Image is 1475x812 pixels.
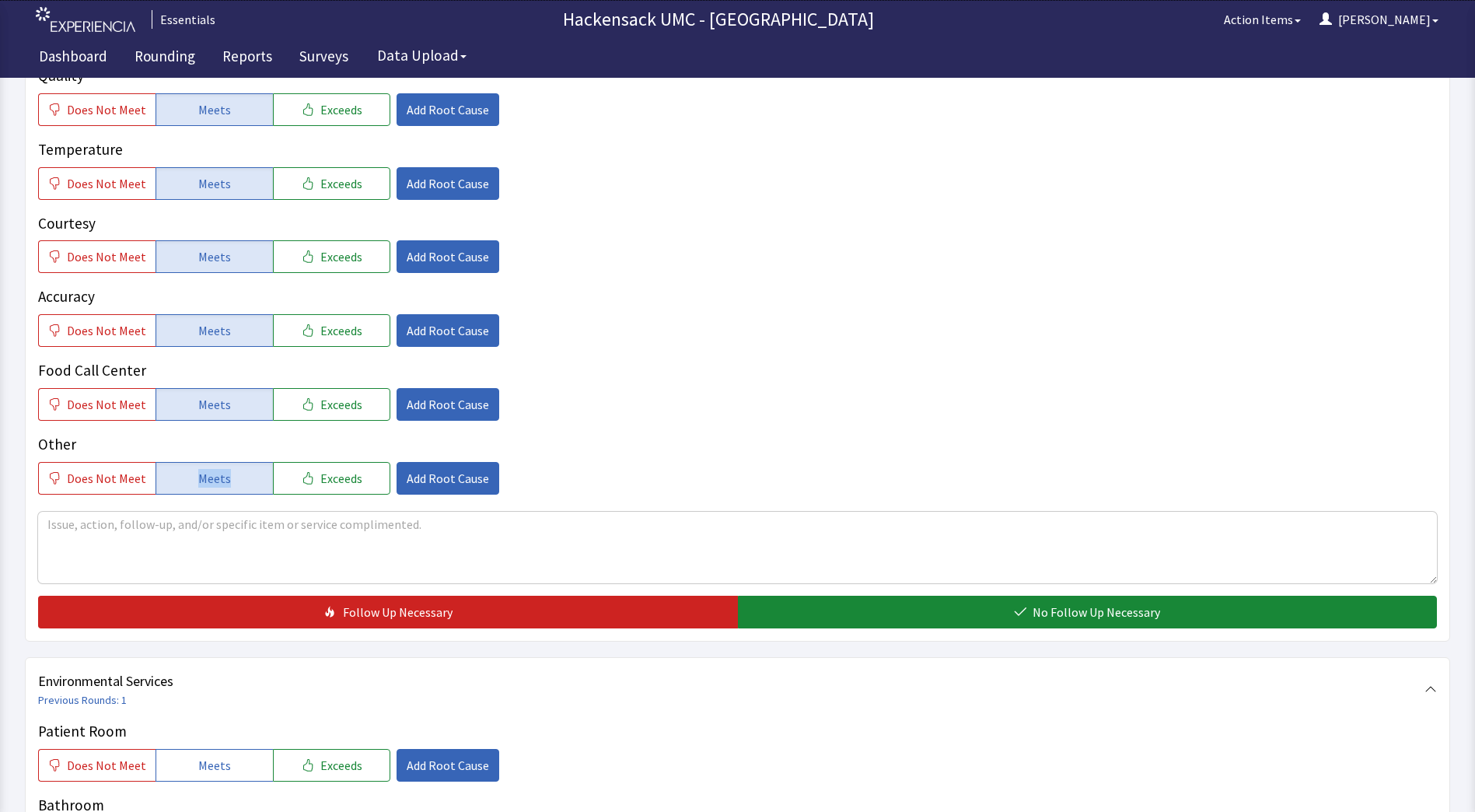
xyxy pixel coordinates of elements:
span: Meets [198,100,231,119]
p: Other [38,433,1437,456]
span: Meets [198,395,231,414]
span: Add Root Cause [407,321,489,340]
button: Add Root Cause [397,462,499,495]
a: Previous Rounds: 1 [38,693,127,707]
p: Food Call Center [38,359,1437,382]
span: Does Not Meet [67,247,146,266]
button: Meets [156,388,273,421]
button: Add Root Cause [397,388,499,421]
p: Courtesy [38,212,1437,235]
span: Add Root Cause [407,247,489,266]
p: Temperature [38,138,1437,161]
span: Exceeds [320,247,362,266]
span: Exceeds [320,469,362,488]
span: Follow Up Necessary [343,603,453,621]
button: Meets [156,462,273,495]
span: Exceeds [320,321,362,340]
span: Meets [198,247,231,266]
button: Does Not Meet [38,167,156,200]
button: Data Upload [368,41,476,70]
button: Add Root Cause [397,314,499,347]
span: Add Root Cause [407,174,489,193]
a: Reports [211,39,284,78]
span: Environmental Services [38,670,1424,692]
a: Rounding [123,39,207,78]
button: Add Root Cause [397,167,499,200]
span: Meets [198,469,231,488]
span: Meets [198,321,231,340]
button: Meets [156,240,273,273]
img: experiencia_logo.png [36,7,135,33]
p: Hackensack UMC - [GEOGRAPHIC_DATA] [222,7,1215,32]
button: Does Not Meet [38,388,156,421]
button: Meets [156,93,273,126]
button: Exceeds [273,240,390,273]
button: Does Not Meet [38,240,156,273]
button: Does Not Meet [38,314,156,347]
a: Dashboard [27,39,119,78]
button: Add Root Cause [397,749,499,782]
div: Essentials [152,10,215,29]
button: Exceeds [273,388,390,421]
button: Does Not Meet [38,749,156,782]
button: Meets [156,314,273,347]
span: Does Not Meet [67,100,146,119]
span: Exceeds [320,174,362,193]
p: Patient Room [38,720,1437,743]
span: Add Root Cause [407,469,489,488]
button: Add Root Cause [397,240,499,273]
button: Meets [156,167,273,200]
button: Meets [156,749,273,782]
span: Exceeds [320,100,362,119]
span: Add Root Cause [407,100,489,119]
a: Surveys [288,39,360,78]
button: Exceeds [273,314,390,347]
button: No Follow Up Necessary [738,596,1438,628]
span: Does Not Meet [67,395,146,414]
button: Does Not Meet [38,93,156,126]
button: Add Root Cause [397,93,499,126]
span: Does Not Meet [67,756,146,775]
button: Exceeds [273,749,390,782]
span: Meets [198,174,231,193]
span: Exceeds [320,395,362,414]
button: Exceeds [273,167,390,200]
span: Does Not Meet [67,469,146,488]
span: No Follow Up Necessary [1033,603,1160,621]
button: Exceeds [273,462,390,495]
button: Action Items [1215,4,1310,35]
span: Add Root Cause [407,395,489,414]
button: Exceeds [273,93,390,126]
p: Accuracy [38,285,1437,308]
span: Add Root Cause [407,756,489,775]
button: Does Not Meet [38,462,156,495]
span: Exceeds [320,756,362,775]
span: Does Not Meet [67,321,146,340]
button: [PERSON_NAME] [1310,4,1448,35]
span: Does Not Meet [67,174,146,193]
span: Meets [198,756,231,775]
button: Follow Up Necessary [38,596,738,628]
